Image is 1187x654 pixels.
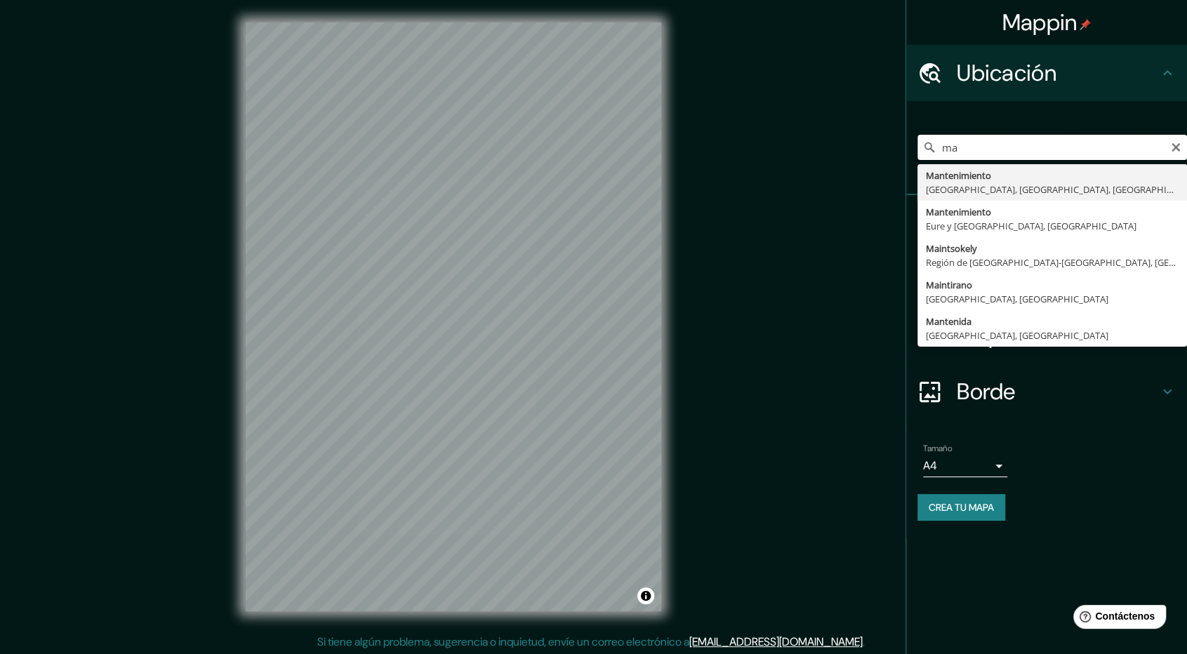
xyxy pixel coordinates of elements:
[863,634,865,649] font: .
[923,458,937,473] font: A4
[957,58,1056,88] font: Ubicación
[926,220,1136,232] font: Eure y [GEOGRAPHIC_DATA], [GEOGRAPHIC_DATA]
[906,307,1187,363] div: Disposición
[929,501,994,514] font: Crea tu mapa
[1002,8,1077,37] font: Mappin
[245,22,661,611] canvas: Mapa
[926,293,1108,305] font: [GEOGRAPHIC_DATA], [GEOGRAPHIC_DATA]
[906,363,1187,420] div: Borde
[926,279,972,291] font: Maintirano
[317,634,689,649] font: Si tiene algún problema, sugerencia o inquietud, envíe un correo electrónico a
[1170,140,1181,153] button: Claro
[957,377,1016,406] font: Borde
[917,135,1187,160] input: Elige tu ciudad o zona
[923,455,1007,477] div: A4
[906,45,1187,101] div: Ubicación
[1062,599,1172,639] iframe: Lanzador de widgets de ayuda
[926,315,972,328] font: Mantenida
[917,494,1005,521] button: Crea tu mapa
[865,634,867,649] font: .
[923,443,952,454] font: Tamaño
[926,242,977,255] font: Maintsokely
[926,206,991,218] font: Mantenimiento
[906,251,1187,307] div: Estilo
[689,634,863,649] a: [EMAIL_ADDRESS][DOMAIN_NAME]
[1080,19,1091,30] img: pin-icon.png
[867,634,870,649] font: .
[906,195,1187,251] div: Patas
[637,587,654,604] button: Activar o desactivar atribución
[926,329,1108,342] font: [GEOGRAPHIC_DATA], [GEOGRAPHIC_DATA]
[926,169,991,182] font: Mantenimiento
